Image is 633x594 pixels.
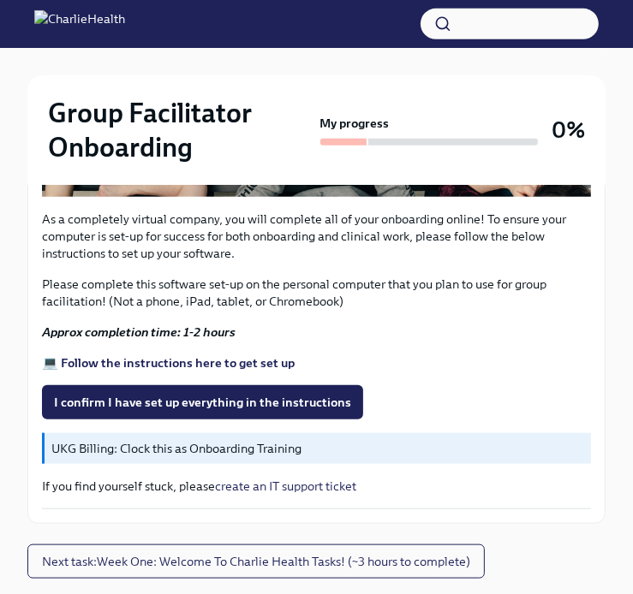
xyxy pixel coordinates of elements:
[54,394,351,411] span: I confirm I have set up everything in the instructions
[552,115,585,146] h3: 0%
[42,355,295,371] a: 💻 Follow the instructions here to get set up
[42,385,363,419] button: I confirm I have set up everything in the instructions
[42,324,236,340] strong: Approx completion time: 1-2 hours
[215,478,356,494] a: create an IT support ticket
[42,211,591,262] p: As a completely virtual company, you will complete all of your onboarding online! To ensure your ...
[42,553,470,570] span: Next task : Week One: Welcome To Charlie Health Tasks! (~3 hours to complete)
[27,544,485,579] button: Next task:Week One: Welcome To Charlie Health Tasks! (~3 hours to complete)
[42,478,591,495] p: If you find yourself stuck, please
[42,276,591,310] p: Please complete this software set-up on the personal computer that you plan to use for group faci...
[320,115,390,132] strong: My progress
[48,96,314,164] h2: Group Facilitator Onboarding
[34,10,125,38] img: CharlieHealth
[51,440,584,457] p: UKG Billing: Clock this as Onboarding Training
